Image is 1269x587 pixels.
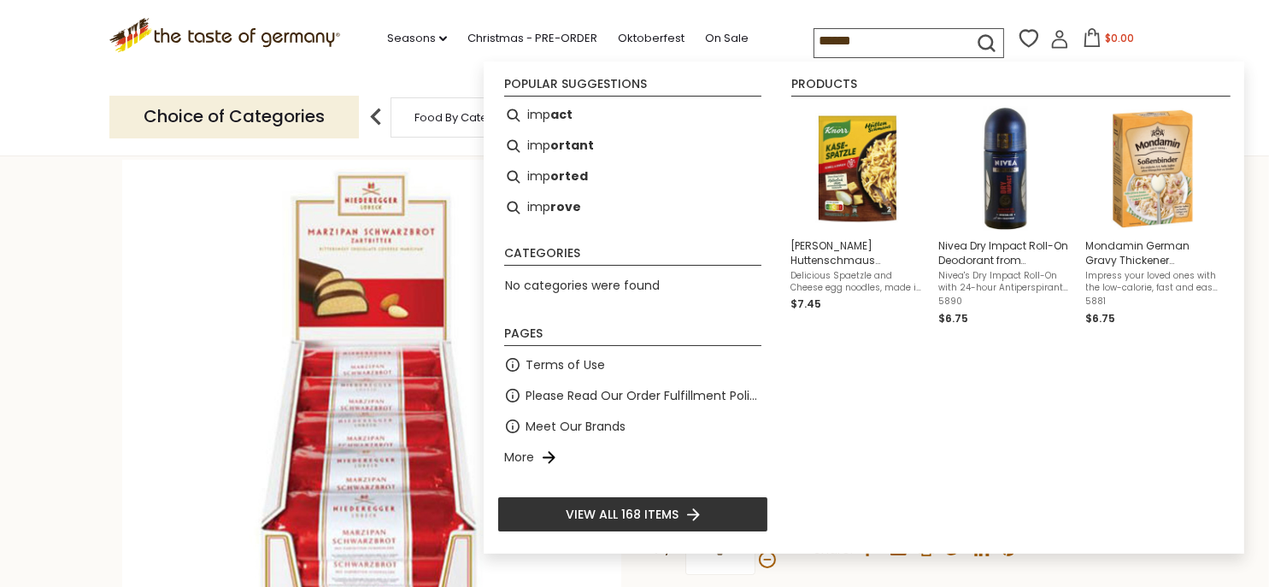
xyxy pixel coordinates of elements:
a: On Sale [705,29,749,48]
a: Knorr Huttenschmaus Kaiser Spaetzle[PERSON_NAME] Huttenschmaus [PERSON_NAME] Spaetzle in bag, 149... [790,107,925,327]
li: View all 168 items [497,496,768,532]
li: Meet Our Brands [497,411,768,442]
span: Nivea Dry Impact Roll-On Deodorant from [GEOGRAPHIC_DATA] 1.75 fl.oz [938,238,1072,267]
p: Choice of Categories [109,96,359,138]
button: $0.00 [1072,28,1145,54]
li: improve [497,192,768,223]
li: Popular suggestions [504,78,761,97]
img: previous arrow [359,100,393,134]
li: Categories [504,247,761,266]
span: Delicious Spaetzle and Cheese egg noodles, made in [GEOGRAPHIC_DATA] under the [PERSON_NAME] bran... [790,270,925,294]
a: Nivea Dry Impact Roll-On Deodorant from [GEOGRAPHIC_DATA] 1.75 fl.ozNivea's Dry Impact Roll-On wi... [938,107,1072,327]
li: Knorr Huttenschmaus Kaiser Spaetzle in bag, 149g [784,100,931,334]
a: Food By Category [414,111,514,124]
span: 5890 [938,296,1072,308]
li: Nivea Dry Impact Roll-On Deodorant from Germany 1.75 fl.oz [931,100,1079,334]
li: Mondamin German Gravy Thickener (Sossenbinder) Light Color - 8.8 oz. [1079,100,1227,334]
img: Mondamin German Gravy Thickener (Sossenbinder) Light Color [1091,107,1215,231]
span: View all 168 items [566,505,679,524]
span: Nivea's Dry Impact Roll-On with 24-hour Antiperspirant protection, keeps you dry all day long. It... [938,270,1072,294]
span: $7.45 [790,296,821,311]
li: Pages [504,327,761,346]
a: Meet Our Brands [526,417,626,437]
b: act [550,105,573,125]
span: Impress your loved ones with the low-calorie, fast and easy way to prepare sauces. Mondamin sauce... [1086,270,1220,294]
li: Products [791,78,1231,97]
li: important [497,131,768,161]
b: ortant [550,136,594,156]
a: Oktoberfest [618,29,684,48]
li: Terms of Use [497,349,768,380]
a: Terms of Use [526,355,605,375]
a: Mondamin German Gravy Thickener (Sossenbinder) Light ColorMondamin German Gravy Thickener (Sossen... [1086,107,1220,327]
a: Seasons [387,29,447,48]
span: [PERSON_NAME] Huttenschmaus [PERSON_NAME] Spaetzle in bag, 149g [790,238,925,267]
span: No categories were found [505,277,660,294]
a: Christmas - PRE-ORDER [467,29,597,48]
div: Instant Search Results [484,62,1244,554]
span: $6.75 [1086,311,1116,326]
span: 5881 [1086,296,1220,308]
b: orted [550,167,588,186]
a: Please Read Our Order Fulfillment Policies [526,386,761,406]
span: $0.00 [1105,31,1134,45]
li: Please Read Our Order Fulfillment Policies [497,380,768,411]
b: rove [550,197,581,217]
span: $6.75 [938,311,968,326]
span: Mondamin German Gravy Thickener (Sossenbinder) Light Color - 8.8 oz. [1086,238,1220,267]
li: More [497,442,768,473]
li: imported [497,161,768,192]
img: Knorr Huttenschmaus Kaiser Spaetzle [796,107,919,231]
li: impact [497,100,768,131]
